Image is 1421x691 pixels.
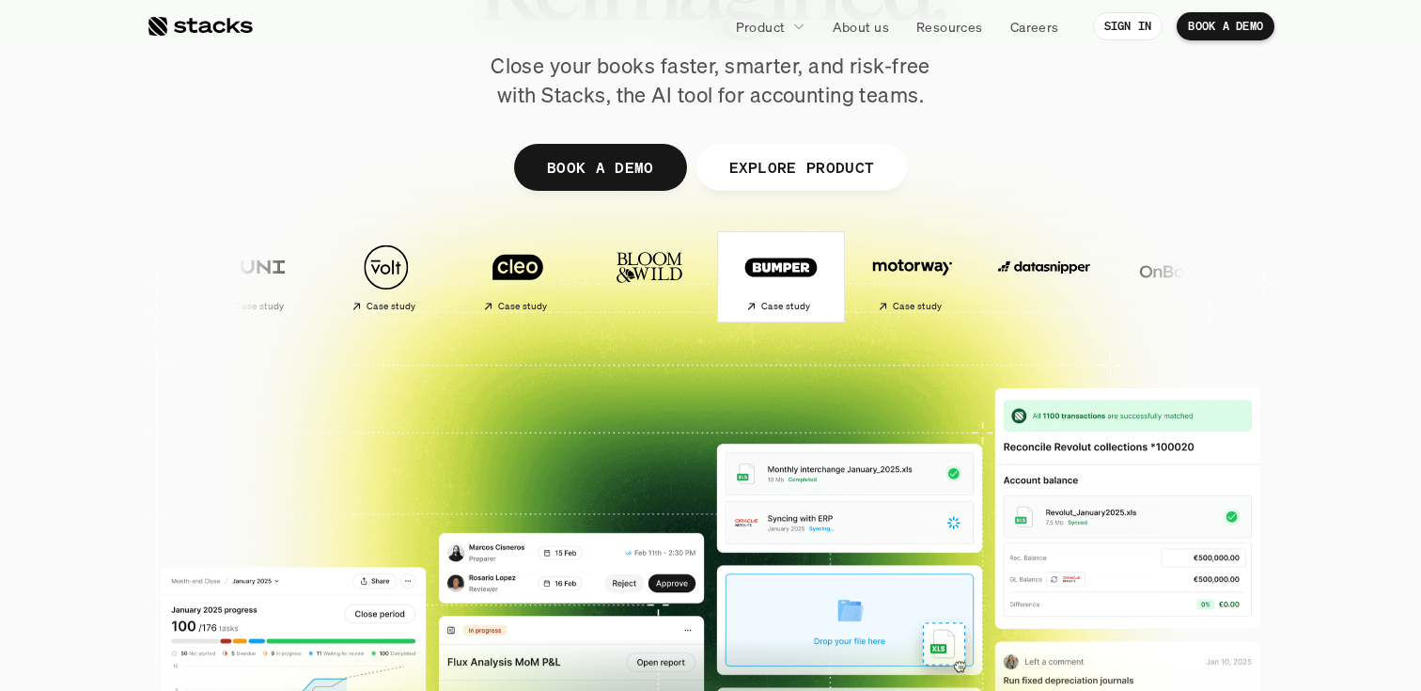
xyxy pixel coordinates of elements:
a: Resources [905,9,994,43]
a: Case study [184,234,306,320]
h2: Case study [489,301,539,312]
a: Case study [447,234,570,320]
h2: Case study [226,301,275,312]
h2: Case study [883,301,933,312]
a: BOOK A DEMO [514,144,687,191]
a: About us [821,9,900,43]
p: SIGN IN [1104,20,1152,33]
h2: Case study [357,301,407,312]
a: SIGN IN [1093,12,1163,40]
p: About us [833,17,889,37]
a: Case study [710,234,833,320]
p: BOOK A DEMO [1188,20,1263,33]
a: Case study [316,234,438,320]
h2: Case study [752,301,802,312]
a: Case study [842,234,964,320]
a: EXPLORE PRODUCT [695,144,907,191]
p: Resources [916,17,983,37]
p: Careers [1010,17,1059,37]
a: BOOK A DEMO [1177,12,1274,40]
p: Product [736,17,786,37]
p: Close your books faster, smarter, and risk-free with Stacks, the AI tool for accounting teams. [476,52,945,110]
a: Careers [999,9,1070,43]
p: BOOK A DEMO [547,153,654,181]
p: EXPLORE PRODUCT [728,153,874,181]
